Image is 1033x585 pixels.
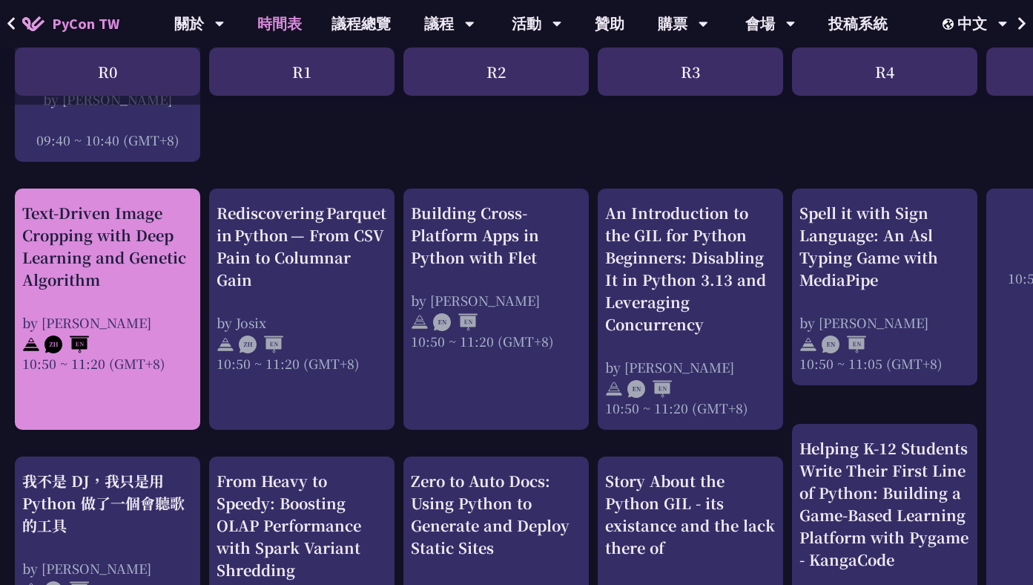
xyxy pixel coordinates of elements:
img: svg+xml;base64,PHN2ZyB4bWxucz0iaHR0cDovL3d3dy53My5vcmcvMjAwMC9zdmciIHdpZHRoPSIyNCIgaGVpZ2h0PSIyNC... [22,336,40,353]
img: ENEN.5a408d1.svg [822,336,866,353]
img: ENEN.5a408d1.svg [433,313,478,331]
div: Story About the Python GIL - its existance and the lack there of [605,470,776,559]
a: Text-Driven Image Cropping with Deep Learning and Genetic Algorithm by [PERSON_NAME] 10:50 ~ 11:2... [22,202,193,373]
div: R4 [792,48,977,96]
div: An Introduction to the GIL for Python Beginners: Disabling It in Python 3.13 and Leveraging Concu... [605,202,776,336]
img: svg+xml;base64,PHN2ZyB4bWxucz0iaHR0cDovL3d3dy53My5vcmcvMjAwMC9zdmciIHdpZHRoPSIyNCIgaGVpZ2h0PSIyNC... [605,380,623,398]
div: Rediscovering Parquet in Python — From CSV Pain to Columnar Gain [217,202,387,291]
div: by [PERSON_NAME] [411,291,581,310]
a: An Introduction to the GIL for Python Beginners: Disabling It in Python 3.13 and Leveraging Concu... [605,202,776,417]
div: Building Cross-Platform Apps in Python with Flet [411,202,581,269]
div: by [PERSON_NAME] [22,313,193,332]
div: 10:50 ~ 11:20 (GMT+8) [22,354,193,373]
img: Home icon of PyCon TW 2025 [22,16,44,31]
div: Text-Driven Image Cropping with Deep Learning and Genetic Algorithm [22,202,193,291]
img: ENEN.5a408d1.svg [627,380,672,398]
div: by [PERSON_NAME] [799,313,970,332]
a: PyCon TW [7,5,134,42]
div: Zero to Auto Docs: Using Python to Generate and Deploy Static Sites [411,470,581,559]
div: Helping K-12 Students Write Their First Line of Python: Building a Game-Based Learning Platform w... [799,437,970,571]
div: R1 [209,48,395,96]
div: From Heavy to Speedy: Boosting OLAP Performance with Spark Variant Shredding [217,470,387,581]
span: PyCon TW [52,13,119,35]
img: ZHEN.371966e.svg [239,336,283,353]
div: by [PERSON_NAME] [22,559,193,578]
img: Locale Icon [943,19,957,30]
div: 我不是 DJ，我只是用 Python 做了一個會聽歌的工具 [22,470,193,537]
div: 10:50 ~ 11:20 (GMT+8) [411,332,581,350]
a: Rediscovering Parquet in Python — From CSV Pain to Columnar Gain by Josix 10:50 ~ 11:20 (GMT+8) [217,202,387,373]
div: R2 [403,48,589,96]
img: svg+xml;base64,PHN2ZyB4bWxucz0iaHR0cDovL3d3dy53My5vcmcvMjAwMC9zdmciIHdpZHRoPSIyNCIgaGVpZ2h0PSIyNC... [217,336,234,353]
img: ZHEN.371966e.svg [44,336,89,353]
div: by [PERSON_NAME] [605,358,776,376]
div: by Josix [217,313,387,332]
img: svg+xml;base64,PHN2ZyB4bWxucz0iaHR0cDovL3d3dy53My5vcmcvMjAwMC9zdmciIHdpZHRoPSIyNCIgaGVpZ2h0PSIyNC... [411,313,429,331]
div: 10:50 ~ 11:05 (GMT+8) [799,354,970,373]
div: R0 [15,48,200,96]
div: 10:50 ~ 11:20 (GMT+8) [605,399,776,417]
img: svg+xml;base64,PHN2ZyB4bWxucz0iaHR0cDovL3d3dy53My5vcmcvMjAwMC9zdmciIHdpZHRoPSIyNCIgaGVpZ2h0PSIyNC... [799,336,817,353]
div: R3 [598,48,783,96]
div: 09:40 ~ 10:40 (GMT+8) [22,131,193,149]
div: Spell it with Sign Language: An Asl Typing Game with MediaPipe [799,202,970,291]
a: Spell it with Sign Language: An Asl Typing Game with MediaPipe by [PERSON_NAME] 10:50 ~ 11:05 (GM... [799,202,970,373]
a: Building Cross-Platform Apps in Python with Flet by [PERSON_NAME] 10:50 ~ 11:20 (GMT+8) [411,202,581,350]
div: 10:50 ~ 11:20 (GMT+8) [217,354,387,373]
